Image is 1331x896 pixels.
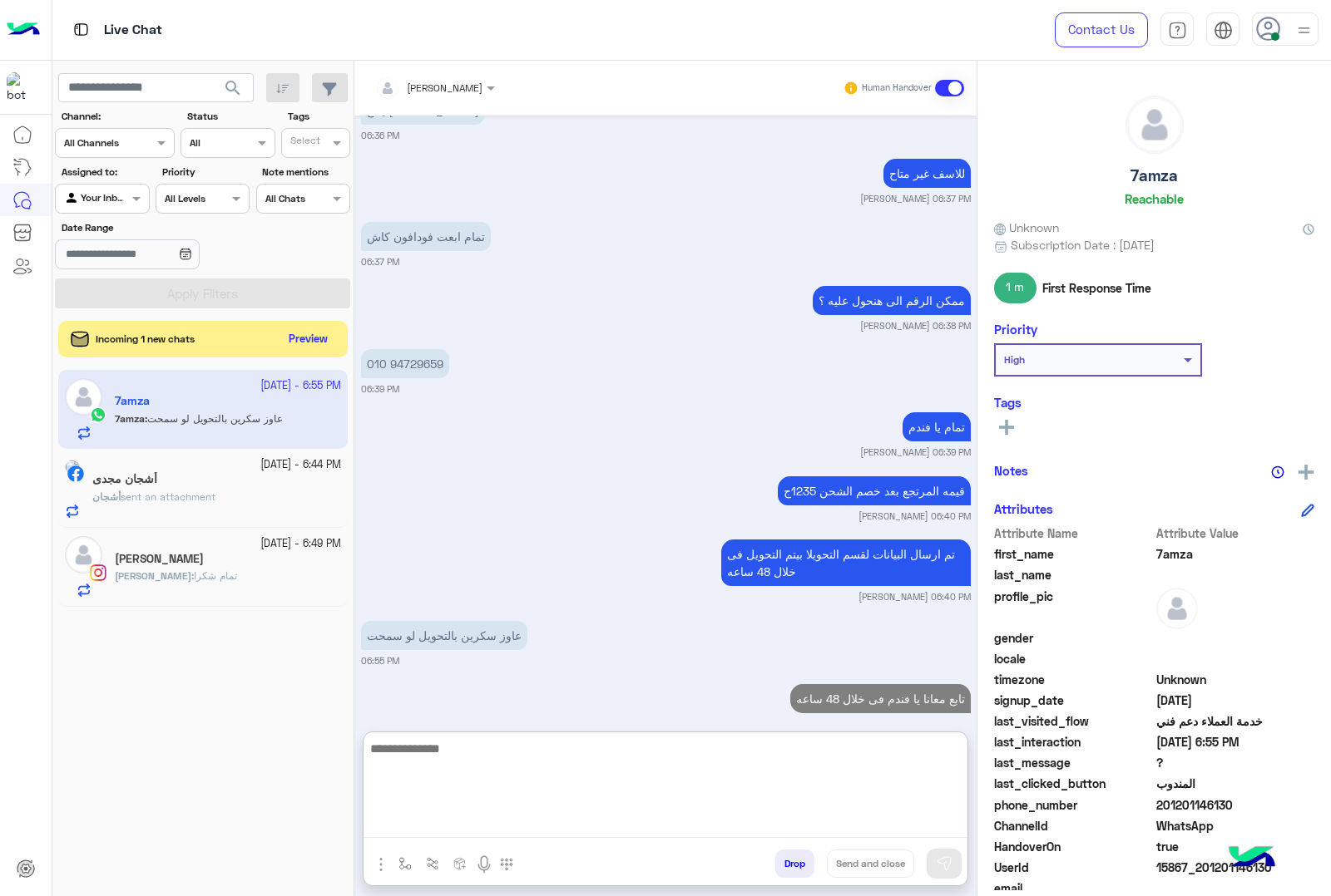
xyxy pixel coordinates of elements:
[994,650,1153,667] span: locale
[1156,650,1315,667] span: null
[827,849,914,878] button: Send and close
[994,273,1037,303] span: 1 m
[1156,817,1315,834] span: 2
[361,382,399,396] small: 06:39 PM
[288,109,349,124] label: Tags
[994,692,1153,709] span: signup_date
[936,855,952,872] img: send message
[1004,353,1025,366] b: High
[1214,21,1233,40] img: tab
[361,129,399,142] small: 06:36 PM
[1271,465,1284,479] img: notes
[994,629,1153,647] span: gender
[862,81,932,95] small: Human Handover
[474,854,494,874] img: send voice note
[860,319,971,332] small: [PERSON_NAME] 06:38 PM
[1299,465,1314,480] img: add
[778,476,971,505] p: 14/10/2025, 6:40 PM
[883,159,971,188] p: 14/10/2025, 6:37 PM
[1125,191,1184,206] h6: Reachable
[92,472,157,486] h5: أشجان مجدى
[162,165,248,180] label: Priority
[994,395,1314,410] h6: Tags
[96,332,195,347] span: Incoming 1 new chats
[813,286,971,315] p: 14/10/2025, 6:38 PM
[994,859,1153,876] span: UserId
[62,165,147,180] label: Assigned to:
[1168,21,1187,40] img: tab
[213,73,254,109] button: search
[994,712,1153,730] span: last_visited_flow
[260,457,341,473] small: [DATE] - 6:44 PM
[994,754,1153,771] span: last_message
[1126,96,1183,153] img: defaultAdmin.png
[361,255,399,268] small: 06:37 PM
[361,349,449,378] p: 14/10/2025, 6:39 PM
[994,545,1153,563] span: first_name
[392,849,419,877] button: select flow
[1156,859,1315,876] span: 15867_201201146130
[994,817,1153,834] span: ChannelId
[65,536,102,574] img: defaultAdmin.png
[1156,775,1315,792] span: المندوب
[398,857,412,870] img: select flow
[115,569,194,582] b: :
[994,733,1153,751] span: last_interaction
[62,109,173,124] label: Channel:
[994,775,1153,792] span: last_clicked_button
[994,838,1153,855] span: HandoverOn
[860,446,971,459] small: [PERSON_NAME] 06:39 PM
[994,524,1153,542] span: Attribute Name
[361,621,527,650] p: 14/10/2025, 6:55 PM
[371,854,391,874] img: send attachment
[194,569,237,582] span: تمام شكرا
[1156,629,1315,647] span: null
[67,465,84,482] img: Facebook
[1011,236,1155,254] span: Subscription Date : [DATE]
[7,12,40,47] img: Logo
[104,19,162,42] p: Live Chat
[361,222,491,251] p: 14/10/2025, 6:37 PM
[994,463,1028,478] h6: Notes
[65,460,80,475] img: picture
[858,510,971,523] small: [PERSON_NAME] 06:40 PM
[790,684,971,713] p: 14/10/2025, 7:34 PM
[426,857,439,870] img: Trigger scenario
[721,539,971,586] p: 14/10/2025, 6:40 PM
[1156,524,1315,542] span: Attribute Value
[447,849,474,877] button: create order
[1055,12,1148,47] a: Contact Us
[1042,279,1151,297] span: First Response Time
[994,671,1153,688] span: timezone
[62,220,248,235] label: Date Range
[55,278,350,308] button: Apply Filters
[453,857,467,870] img: create order
[1156,692,1315,709] span: 2025-10-12T07:27:08.149Z
[419,849,447,877] button: Trigger scenario
[1156,588,1198,629] img: defaultAdmin.png
[994,796,1153,814] span: phone_number
[994,588,1153,626] span: profile_pic
[223,78,243,98] span: search
[260,536,341,552] small: [DATE] - 6:49 PM
[903,412,971,441] p: 14/10/2025, 6:39 PM
[1156,712,1315,730] span: خدمة العملاء دعم فني
[994,566,1153,583] span: last_name
[1156,671,1315,688] span: Unknown
[282,327,335,352] button: Preview
[262,165,348,180] label: Note mentions
[92,490,121,503] span: أشجان
[500,858,513,871] img: make a call
[121,490,215,503] span: sent an attachment
[288,133,320,152] div: Select
[1156,754,1315,771] span: ?
[115,569,191,582] span: [PERSON_NAME]
[1223,830,1281,888] img: hulul-logo.png
[775,849,814,878] button: Drop
[115,552,204,566] h5: Ahmed m algnedy
[994,322,1037,337] h6: Priority
[1131,166,1178,185] h5: 7amza
[187,109,273,124] label: Status
[1294,20,1314,41] img: profile
[860,192,971,205] small: [PERSON_NAME] 06:37 PM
